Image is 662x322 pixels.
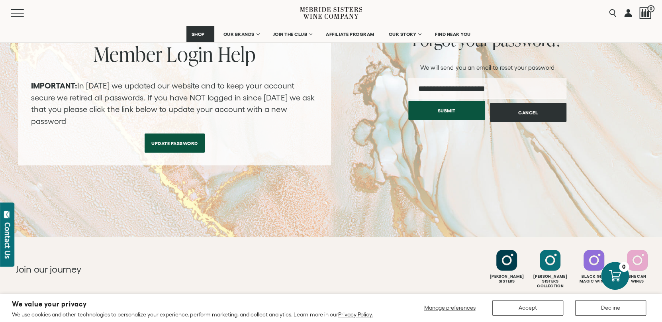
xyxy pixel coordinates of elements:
span: AFFILIATE PROGRAM [326,31,374,37]
a: OUR BRANDS [218,26,264,42]
a: FIND NEAR YOU [430,26,476,42]
button: Decline [575,300,646,316]
p: In [DATE] we updated our website and to keep your account secure we retired all passwords. If you... [31,80,318,127]
button: Manage preferences [419,300,480,316]
span: SHOP [192,31,205,37]
button: Mobile Menu Trigger [11,9,39,17]
span: FIND NEAR YOU [435,31,471,37]
h2: Member Login Help [31,44,318,64]
a: OUR STORY [384,26,426,42]
span: OUR BRANDS [223,31,255,37]
span: 0 [647,5,654,12]
a: AFFILIATE PROGRAM [321,26,380,42]
h2: We value your privacy [12,301,373,308]
a: SHOP [186,26,214,42]
div: 0 [619,262,629,272]
a: Follow McBride Sisters on Instagram [PERSON_NAME]Sisters [486,250,527,284]
p: We use cookies and other technologies to personalize your experience, perform marketing, and coll... [12,311,373,318]
a: Follow SHE CAN Wines on Instagram She CanWines [617,250,658,284]
button: Accept [492,300,563,316]
button: Submit [408,101,485,120]
strong: IMPORTANT: [31,81,77,90]
div: Contact Us [4,222,12,259]
button: Cancel [490,103,567,122]
div: [PERSON_NAME] Sisters Collection [529,274,571,289]
span: JOIN THE CLUB [273,31,307,37]
h2: Join our journey [16,263,300,276]
a: Update Password [145,134,205,153]
h2: Forgot your password? [408,31,566,48]
a: Privacy Policy. [338,311,373,318]
span: Manage preferences [424,304,475,311]
a: Follow McBride Sisters Collection on Instagram [PERSON_NAME] SistersCollection [529,250,571,289]
span: OUR STORY [389,31,417,37]
a: JOIN THE CLUB [268,26,317,42]
div: She Can Wines [617,274,658,284]
p: We will send you an email to reset your password [408,64,566,71]
a: Follow Black Girl Magic Wines on Instagram Black GirlMagic Wines [573,250,615,284]
div: Black Girl Magic Wines [573,274,615,284]
div: [PERSON_NAME] Sisters [486,274,527,284]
